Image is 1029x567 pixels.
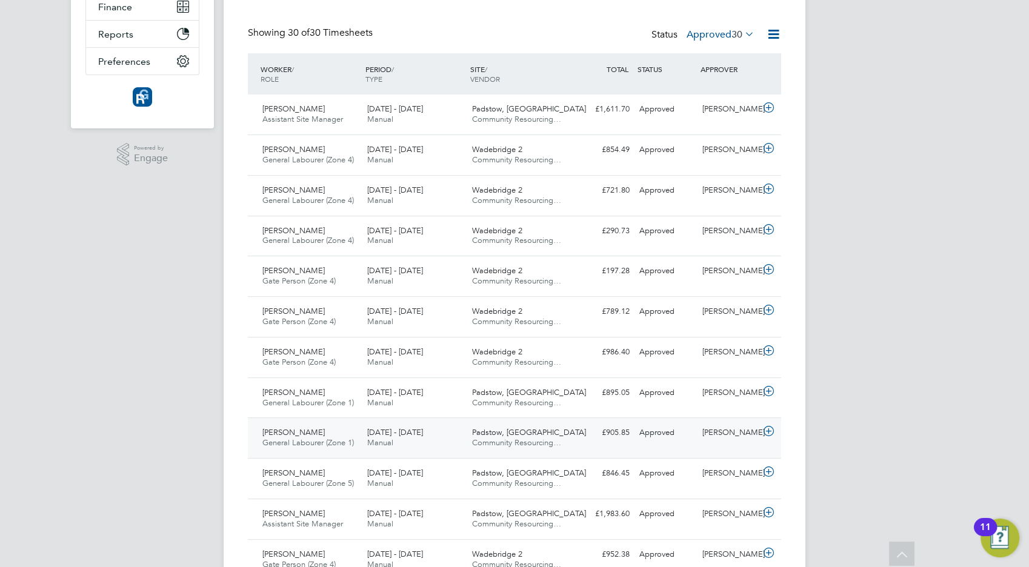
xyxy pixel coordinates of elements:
span: Community Resourcing… [472,519,561,529]
span: TOTAL [607,64,628,74]
span: Wadebridge 2 [472,225,522,236]
span: Community Resourcing… [472,316,561,327]
span: [PERSON_NAME] [262,104,325,114]
div: Approved [634,221,698,241]
span: Manual [367,114,393,124]
div: [PERSON_NAME] [698,221,761,241]
span: [PERSON_NAME] [262,185,325,195]
span: Wadebridge 2 [472,549,522,559]
span: General Labourer (Zone 4) [262,154,354,165]
div: £952.38 [571,545,634,565]
label: Approved [687,28,754,41]
div: Approved [634,423,698,443]
span: Wadebridge 2 [472,185,522,195]
div: Approved [634,504,698,524]
span: Community Resourcing… [472,235,561,245]
div: Approved [634,261,698,281]
div: £197.28 [571,261,634,281]
span: [DATE] - [DATE] [367,346,423,357]
span: General Labourer (Zone 1) [262,397,354,408]
div: PERIOD [362,58,467,90]
div: [PERSON_NAME] [698,140,761,160]
span: [PERSON_NAME] [262,468,325,478]
div: [PERSON_NAME] [698,545,761,565]
div: £789.12 [571,302,634,322]
span: [PERSON_NAME] [262,306,325,316]
span: / [485,64,487,74]
span: Assistant Site Manager [262,519,343,529]
span: [DATE] - [DATE] [367,427,423,437]
div: [PERSON_NAME] [698,302,761,322]
div: [PERSON_NAME] [698,383,761,403]
div: Showing [248,27,375,39]
span: Preferences [98,56,150,67]
span: TYPE [365,74,382,84]
span: [PERSON_NAME] [262,427,325,437]
span: [PERSON_NAME] [262,549,325,559]
span: 30 [731,28,742,41]
span: Padstow, [GEOGRAPHIC_DATA] [472,468,586,478]
span: General Labourer (Zone 5) [262,478,354,488]
div: [PERSON_NAME] [698,99,761,119]
span: / [391,64,394,74]
span: [DATE] - [DATE] [367,265,423,276]
span: Community Resourcing… [472,478,561,488]
span: Padstow, [GEOGRAPHIC_DATA] [472,387,586,397]
span: General Labourer (Zone 4) [262,235,354,245]
span: [DATE] - [DATE] [367,144,423,154]
div: £986.40 [571,342,634,362]
span: Manual [367,357,393,367]
span: Reports [98,28,133,40]
span: [DATE] - [DATE] [367,185,423,195]
span: [DATE] - [DATE] [367,225,423,236]
span: Manual [367,195,393,205]
button: Preferences [86,48,199,75]
div: £854.49 [571,140,634,160]
span: General Labourer (Zone 4) [262,195,354,205]
div: Approved [634,463,698,483]
button: Reports [86,21,199,47]
span: Manual [367,276,393,286]
span: [DATE] - [DATE] [367,549,423,559]
span: Padstow, [GEOGRAPHIC_DATA] [472,508,586,519]
span: [PERSON_NAME] [262,225,325,236]
div: [PERSON_NAME] [698,261,761,281]
span: Community Resourcing… [472,154,561,165]
span: [DATE] - [DATE] [367,468,423,478]
span: [PERSON_NAME] [262,144,325,154]
span: [PERSON_NAME] [262,508,325,519]
div: Approved [634,302,698,322]
div: £905.85 [571,423,634,443]
span: Manual [367,397,393,408]
span: Wadebridge 2 [472,346,522,357]
span: Manual [367,519,393,529]
span: Wadebridge 2 [472,306,522,316]
div: [PERSON_NAME] [698,504,761,524]
span: Community Resourcing… [472,114,561,124]
div: £290.73 [571,221,634,241]
div: Approved [634,140,698,160]
div: £1,983.60 [571,504,634,524]
span: [PERSON_NAME] [262,265,325,276]
span: [DATE] - [DATE] [367,508,423,519]
div: [PERSON_NAME] [698,342,761,362]
div: [PERSON_NAME] [698,181,761,201]
span: Community Resourcing… [472,357,561,367]
span: Community Resourcing… [472,437,561,448]
span: Community Resourcing… [472,195,561,205]
span: Gate Person (Zone 4) [262,316,336,327]
div: Status [651,27,757,44]
span: Manual [367,437,393,448]
span: Gate Person (Zone 4) [262,276,336,286]
div: £846.45 [571,463,634,483]
span: Manual [367,235,393,245]
span: [DATE] - [DATE] [367,387,423,397]
span: Manual [367,478,393,488]
span: 30 of [288,27,310,39]
div: [PERSON_NAME] [698,463,761,483]
span: Manual [367,316,393,327]
span: Wadebridge 2 [472,265,522,276]
span: Manual [367,154,393,165]
span: [DATE] - [DATE] [367,306,423,316]
span: Community Resourcing… [472,276,561,286]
